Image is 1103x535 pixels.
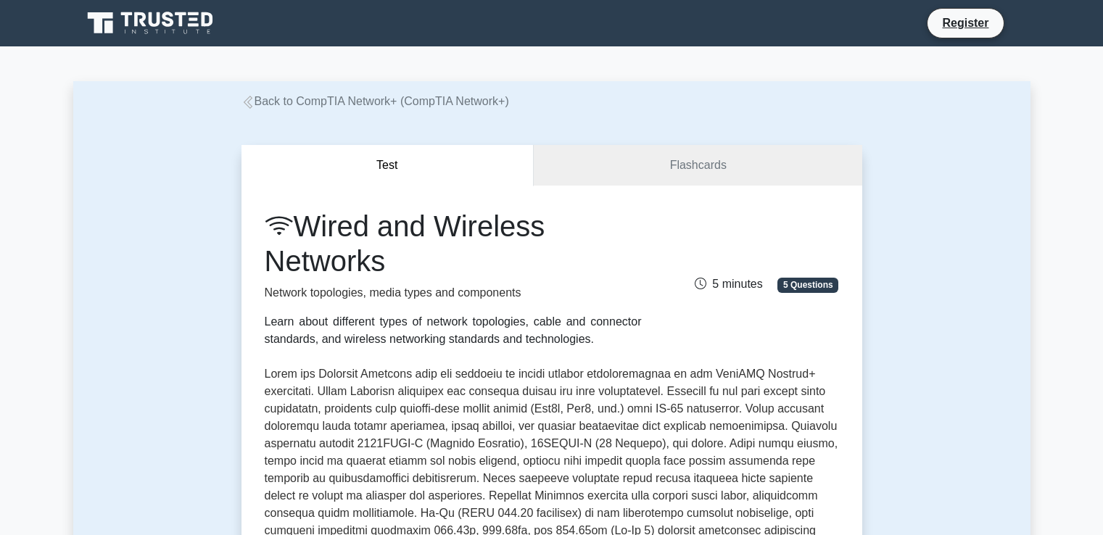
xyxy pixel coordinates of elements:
[241,95,509,107] a: Back to CompTIA Network+ (CompTIA Network+)
[777,278,838,292] span: 5 Questions
[695,278,762,290] span: 5 minutes
[241,145,534,186] button: Test
[265,313,642,348] div: Learn about different types of network topologies, cable and connector standards, and wireless ne...
[265,284,642,302] p: Network topologies, media types and components
[534,145,862,186] a: Flashcards
[933,14,997,32] a: Register
[265,209,642,278] h1: Wired and Wireless Networks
